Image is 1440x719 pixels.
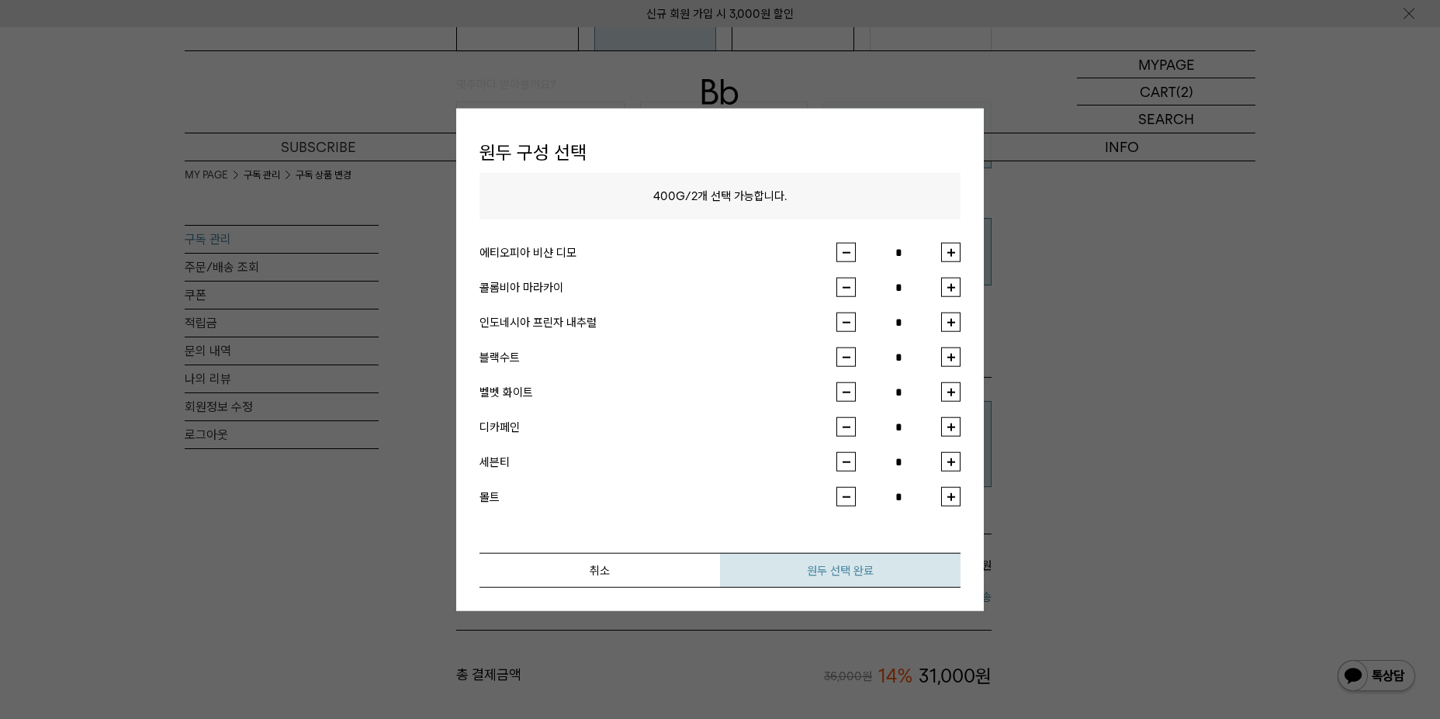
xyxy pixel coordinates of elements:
div: 디카페인 [479,417,836,436]
div: 에티오피아 비샨 디모 [479,243,836,261]
div: 콜롬비아 마라카이 [479,278,836,296]
p: / 개 선택 가능합니다. [479,173,961,220]
div: 블랙수트 [479,347,836,366]
div: 인도네시아 프린자 내추럴 [479,313,836,331]
button: 원두 선택 완료 [720,553,961,588]
span: 400G [653,189,685,203]
div: 세븐티 [479,452,836,471]
span: 2 [691,189,697,203]
div: 몰트 [479,487,836,506]
div: 벨벳 화이트 [479,382,836,401]
h1: 원두 구성 선택 [479,131,961,173]
button: 취소 [479,553,720,588]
